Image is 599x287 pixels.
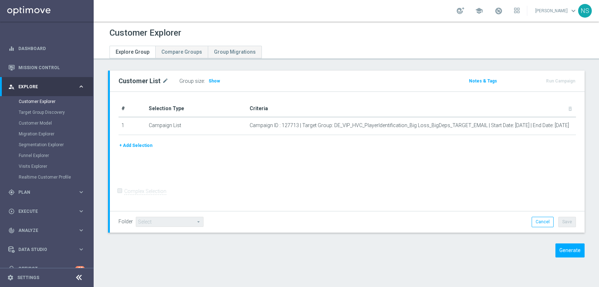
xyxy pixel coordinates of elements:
[8,246,78,253] div: Data Studio
[119,100,146,117] th: #
[8,65,85,71] button: Mission Control
[18,209,78,214] span: Execute
[558,217,576,227] button: Save
[8,259,85,278] div: Optibot
[8,58,85,77] div: Mission Control
[19,174,75,180] a: Realtime Customer Profile
[109,46,262,58] ul: Tabs
[8,45,15,52] i: equalizer
[19,120,75,126] a: Customer Model
[19,131,75,137] a: Migration Explorer
[555,243,585,257] button: Generate
[19,107,93,118] div: Target Group Discovery
[119,219,133,225] label: Folder
[78,189,85,196] i: keyboard_arrow_right
[8,208,78,215] div: Execute
[532,217,554,227] button: Cancel
[162,77,169,85] i: mode_edit
[116,49,149,55] span: Explore Group
[146,100,246,117] th: Selection Type
[19,163,75,169] a: Visits Explorer
[569,7,577,15] span: keyboard_arrow_down
[214,49,256,55] span: Group Migrations
[8,46,85,51] button: equalizer Dashboard
[78,246,85,253] i: keyboard_arrow_right
[8,227,15,234] i: track_changes
[18,247,78,252] span: Data Studio
[119,117,146,135] td: 1
[19,118,93,129] div: Customer Model
[19,96,93,107] div: Customer Explorer
[17,275,39,280] a: Settings
[8,247,85,252] button: Data Studio keyboard_arrow_right
[8,227,78,234] div: Analyze
[468,77,498,85] button: Notes & Tags
[18,58,85,77] a: Mission Control
[19,139,93,150] div: Segmentation Explorer
[124,188,166,195] label: Complex Selection
[75,266,85,271] div: +10
[209,79,220,84] span: Show
[8,189,15,196] i: gps_fixed
[78,208,85,215] i: keyboard_arrow_right
[475,7,483,15] span: school
[18,190,78,194] span: Plan
[19,129,93,139] div: Migration Explorer
[8,228,85,233] button: track_changes Analyze keyboard_arrow_right
[161,49,202,55] span: Compare Groups
[19,172,93,183] div: Realtime Customer Profile
[8,39,85,58] div: Dashboard
[8,208,85,214] button: play_circle_outline Execute keyboard_arrow_right
[19,153,75,158] a: Funnel Explorer
[250,122,569,129] span: Campaign ID : 127713 | Target Group: DE_VIP_HVC_PlayerIdentification_Big Loss_BigDeps_TARGET_EMAI...
[18,259,75,278] a: Optibot
[19,142,75,148] a: Segmentation Explorer
[8,84,85,90] button: person_search Explore keyboard_arrow_right
[8,189,85,195] button: gps_fixed Plan keyboard_arrow_right
[19,99,75,104] a: Customer Explorer
[8,84,78,90] div: Explore
[18,39,85,58] a: Dashboard
[204,78,205,84] label: :
[119,77,161,85] h2: Customer List
[8,265,15,272] i: lightbulb
[18,228,78,233] span: Analyze
[179,78,204,84] label: Group size
[578,4,592,18] div: NS
[119,142,153,149] button: + Add Selection
[250,106,268,111] span: Criteria
[535,5,578,16] a: [PERSON_NAME]keyboard_arrow_down
[7,274,14,281] i: settings
[19,161,93,172] div: Visits Explorer
[19,109,75,115] a: Target Group Discovery
[8,189,78,196] div: Plan
[18,85,78,89] span: Explore
[8,208,15,215] i: play_circle_outline
[8,266,85,272] button: lightbulb Optibot +10
[8,84,15,90] i: person_search
[109,28,181,38] h1: Customer Explorer
[78,227,85,234] i: keyboard_arrow_right
[78,83,85,90] i: keyboard_arrow_right
[146,117,246,135] td: Campaign List
[19,150,93,161] div: Funnel Explorer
